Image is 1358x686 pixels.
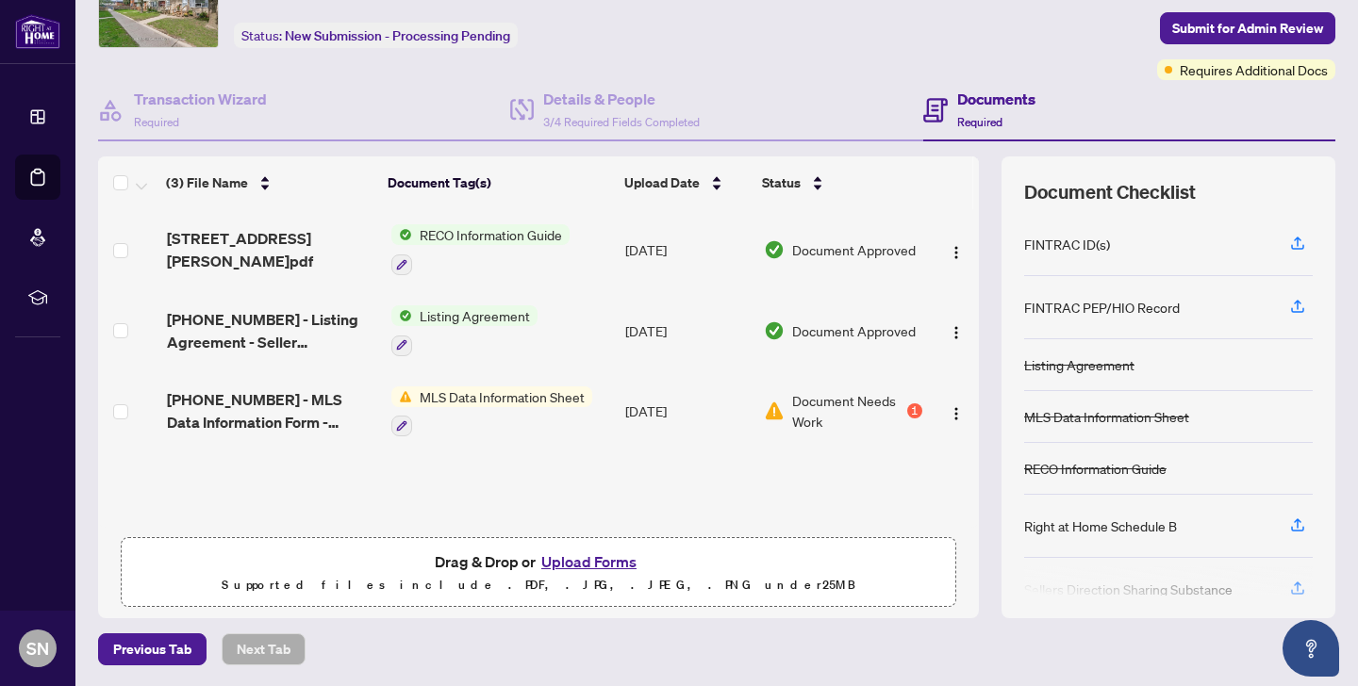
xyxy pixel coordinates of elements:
[764,400,785,421] img: Document Status
[543,115,700,129] span: 3/4 Required Fields Completed
[1024,234,1110,254] div: FINTRAC ID(s)
[941,235,971,265] button: Logo
[1172,13,1323,43] span: Submit for Admin Review
[167,308,376,353] span: [PHONE_NUMBER] - Listing Agreement - Seller Designated Representation Agreement - Authority to Of...
[166,172,248,193] span: (3) File Name
[222,633,306,665] button: Next Tab
[941,316,971,346] button: Logo
[391,386,592,437] button: Status IconMLS Data Information Sheet
[234,23,518,48] div: Status:
[167,388,376,433] span: [PHONE_NUMBER] - MLS Data Information Form - CondoCo-opCo-OwnershipTime Share - Sale.pdf
[133,574,944,596] p: Supported files include .PDF, .JPG, .JPEG, .PNG under 25 MB
[618,290,756,371] td: [DATE]
[1283,620,1339,677] button: Open asap
[1024,354,1134,375] div: Listing Agreement
[762,172,801,193] span: Status
[957,88,1035,110] h4: Documents
[122,538,955,608] span: Drag & Drop orUpload FormsSupported files include .PDF, .JPG, .JPEG, .PNG under25MB
[1024,458,1167,479] div: RECO Information Guide
[941,396,971,426] button: Logo
[1024,297,1180,318] div: FINTRAC PEP/HIO Record
[618,371,756,452] td: [DATE]
[167,227,376,272] span: [STREET_ADDRESS][PERSON_NAME]pdf
[26,635,49,661] span: SN
[949,406,964,421] img: Logo
[754,156,925,209] th: Status
[412,224,570,245] span: RECO Information Guide
[285,27,510,44] span: New Submission - Processing Pending
[391,305,538,356] button: Status IconListing Agreement
[1160,12,1335,44] button: Submit for Admin Review
[949,245,964,260] img: Logo
[792,390,903,432] span: Document Needs Work
[412,386,592,407] span: MLS Data Information Sheet
[435,549,642,574] span: Drag & Drop or
[792,239,916,260] span: Document Approved
[536,549,642,574] button: Upload Forms
[792,320,916,341] span: Document Approved
[380,156,617,209] th: Document Tag(s)
[624,172,700,193] span: Upload Date
[391,305,412,326] img: Status Icon
[543,88,700,110] h4: Details & People
[412,305,538,326] span: Listing Agreement
[391,224,412,245] img: Status Icon
[15,14,60,49] img: logo
[158,156,380,209] th: (3) File Name
[1024,515,1177,536] div: Right at Home Schedule B
[1024,406,1189,427] div: MLS Data Information Sheet
[134,88,267,110] h4: Transaction Wizard
[618,209,756,290] td: [DATE]
[764,320,785,341] img: Document Status
[764,239,785,260] img: Document Status
[391,224,570,275] button: Status IconRECO Information Guide
[113,634,191,664] span: Previous Tab
[907,403,922,418] div: 1
[391,386,412,407] img: Status Icon
[1180,59,1328,80] span: Requires Additional Docs
[949,325,964,340] img: Logo
[957,115,1002,129] span: Required
[134,115,179,129] span: Required
[617,156,754,209] th: Upload Date
[1024,179,1196,205] span: Document Checklist
[98,633,207,665] button: Previous Tab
